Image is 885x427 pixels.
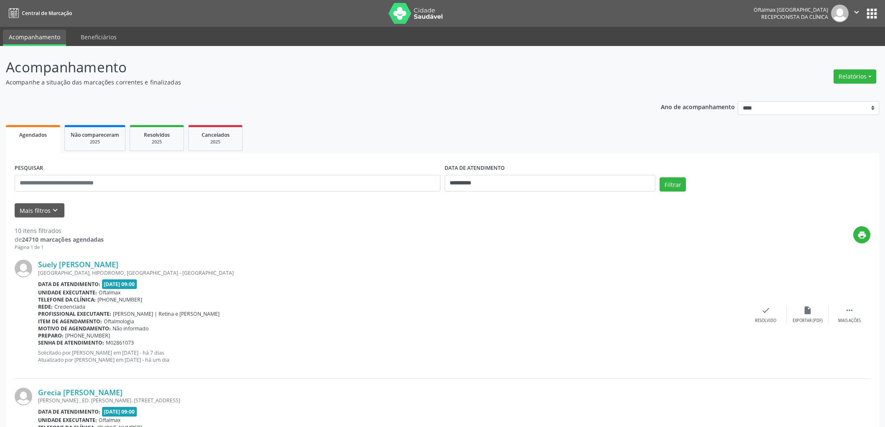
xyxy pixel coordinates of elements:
b: Motivo de agendamento: [38,325,111,332]
span: [PHONE_NUMBER] [97,296,142,303]
b: Preparo: [38,332,64,339]
span: Não compareceram [71,131,119,138]
span: Central de Marcação [22,10,72,17]
button: Mais filtroskeyboard_arrow_down [15,203,64,218]
span: Não informado [113,325,148,332]
b: Item de agendamento: [38,318,102,325]
img: img [831,5,849,22]
p: Acompanhe a situação das marcações correntes e finalizadas [6,78,617,87]
div: 2025 [194,139,236,145]
div: [PERSON_NAME] , ED. [PERSON_NAME]. [STREET_ADDRESS] [38,397,745,404]
b: Data de atendimento: [38,408,100,415]
div: Exportar (PDF) [793,318,823,324]
span: Agendados [19,131,47,138]
i: keyboard_arrow_down [51,206,60,215]
span: [PERSON_NAME] | Retina e [PERSON_NAME] [113,310,220,317]
b: Data de atendimento: [38,281,100,288]
a: Grecia [PERSON_NAME] [38,388,123,397]
button:  [849,5,865,22]
a: Beneficiários [75,30,123,44]
div: de [15,235,104,244]
b: Senha de atendimento: [38,339,104,346]
div: 2025 [71,139,119,145]
b: Unidade executante: [38,417,97,424]
a: Acompanhamento [3,30,66,46]
div: Resolvido [755,318,776,324]
span: Oftalmax [99,417,120,424]
span: Oftalmax [99,289,120,296]
span: [DATE] 09:00 [102,279,137,289]
strong: 24710 marcações agendadas [22,235,104,243]
span: [DATE] 09:00 [102,407,137,417]
span: Resolvidos [144,131,170,138]
div: [GEOGRAPHIC_DATA], HIPODROMO, [GEOGRAPHIC_DATA] - [GEOGRAPHIC_DATA] [38,269,745,276]
b: Rede: [38,303,53,310]
span: Cancelados [202,131,230,138]
i:  [852,8,861,17]
span: Oftalmologia [104,318,134,325]
i: print [857,230,867,240]
div: 10 itens filtrados [15,226,104,235]
a: Central de Marcação [6,6,72,20]
b: Profissional executante: [38,310,111,317]
div: Mais ações [838,318,861,324]
label: DATA DE ATENDIMENTO [445,162,505,175]
b: Unidade executante: [38,289,97,296]
i:  [845,306,854,315]
span: M02861073 [106,339,134,346]
span: Recepcionista da clínica [761,13,828,20]
i: check [761,306,770,315]
p: Ano de acompanhamento [661,101,735,112]
div: Oftalmax [GEOGRAPHIC_DATA] [754,6,828,13]
img: img [15,388,32,405]
button: print [853,226,870,243]
a: Suely [PERSON_NAME] [38,260,118,269]
img: img [15,260,32,277]
span: [PHONE_NUMBER] [65,332,110,339]
p: Solicitado por [PERSON_NAME] em [DATE] - há 7 dias Atualizado por [PERSON_NAME] em [DATE] - há um... [38,349,745,363]
p: Acompanhamento [6,57,617,78]
i: insert_drive_file [803,306,812,315]
b: Telefone da clínica: [38,296,96,303]
button: apps [865,6,879,21]
div: Página 1 de 1 [15,244,104,251]
div: 2025 [136,139,178,145]
button: Filtrar [660,177,686,192]
button: Relatórios [834,69,876,84]
span: Credenciada [54,303,85,310]
label: PESQUISAR [15,162,43,175]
